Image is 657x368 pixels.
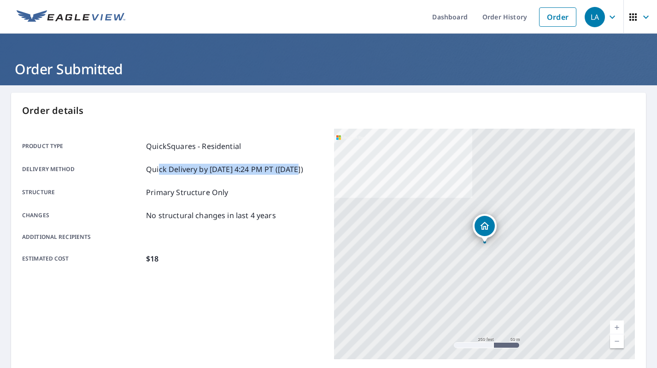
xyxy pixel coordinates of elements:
a: Current Level 17, Zoom Out [610,334,624,348]
p: QuickSquares - Residential [146,141,241,152]
img: EV Logo [17,10,125,24]
p: Primary Structure Only [146,187,228,198]
p: Product type [22,141,142,152]
p: Estimated cost [22,253,142,264]
p: Quick Delivery by [DATE] 4:24 PM PT ([DATE]) [146,164,303,175]
div: LA [585,7,605,27]
div: Dropped pin, building 1, Residential property, 940 Sabra Way Danville, PA 17821 [473,214,497,243]
a: Current Level 17, Zoom In [610,321,624,334]
p: Delivery method [22,164,142,175]
p: $18 [146,253,158,264]
p: Structure [22,187,142,198]
a: Order [539,7,576,27]
h1: Order Submitted [11,59,646,78]
p: No structural changes in last 4 years [146,210,276,221]
p: Additional recipients [22,233,142,241]
p: Order details [22,104,635,118]
p: Changes [22,210,142,221]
